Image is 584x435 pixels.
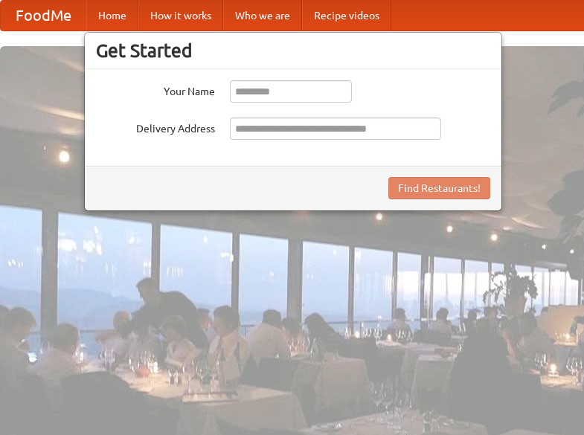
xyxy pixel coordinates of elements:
[302,1,391,30] a: Recipe videos
[1,1,86,30] a: FoodMe
[96,39,490,62] h3: Get Started
[138,1,223,30] a: How it works
[223,1,302,30] a: Who we are
[86,1,138,30] a: Home
[96,80,215,99] label: Your Name
[96,117,215,136] label: Delivery Address
[388,177,490,199] button: Find Restaurants!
